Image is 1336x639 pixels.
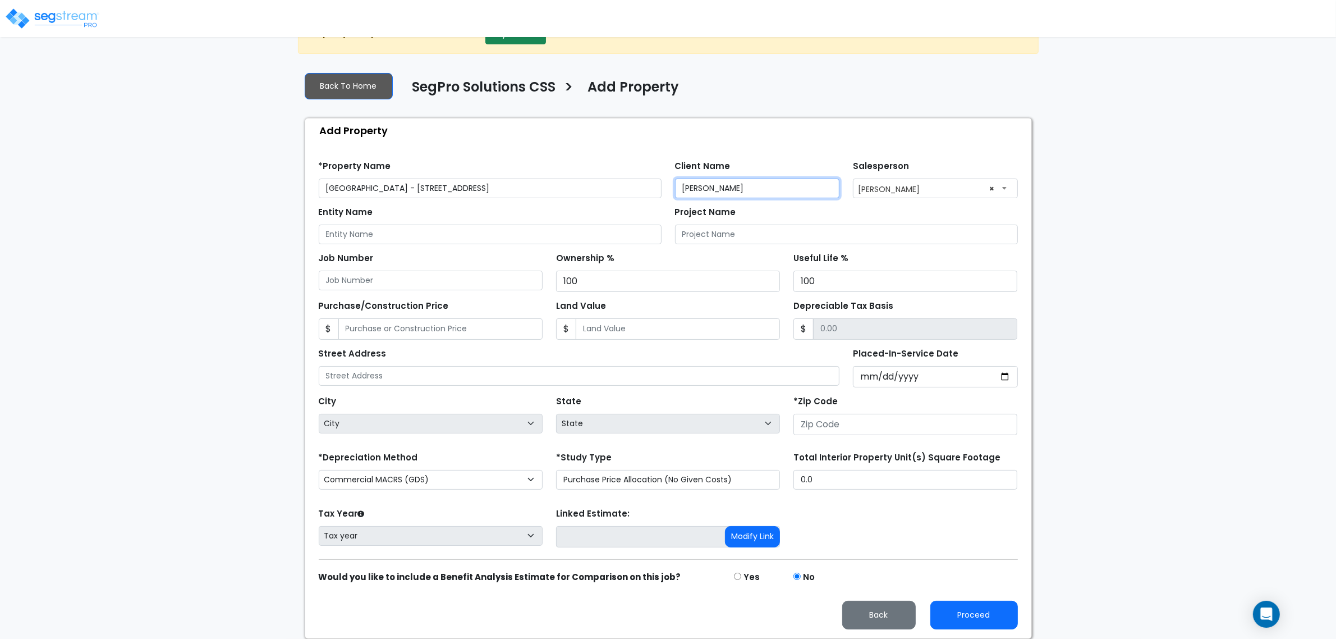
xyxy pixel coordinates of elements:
label: *Study Type [556,451,612,464]
input: Zip Code [793,414,1017,435]
label: Total Interior Property Unit(s) Square Footage [793,451,1000,464]
label: Yes [743,571,760,584]
input: Purchase or Construction Price [338,318,543,340]
label: *Zip Code [793,395,838,408]
input: total square foot [793,470,1017,490]
label: Linked Estimate: [556,508,630,521]
label: Entity Name [319,206,373,219]
input: Street Address [319,366,840,386]
h4: Add Property [588,79,680,98]
input: Job Number [319,271,543,290]
h4: SegPro Solutions CSS [412,79,556,98]
div: Open Intercom Messenger [1253,601,1280,628]
label: Street Address [319,348,387,360]
label: Useful Life % [793,252,848,265]
label: Tax Year [319,508,365,521]
label: Purchase/Construction Price [319,300,449,313]
button: Back [842,601,916,629]
span: $ [793,318,814,340]
a: Add Property [580,79,680,103]
input: Property Name [319,179,662,198]
span: $ [319,318,339,340]
input: Project Name [675,225,1018,244]
label: Salesperson [853,160,909,173]
img: logo_pro_r.png [4,7,100,30]
label: City [319,395,337,408]
a: SegPro Solutions CSS [404,79,556,103]
span: Andrew Oliverson [853,179,1018,198]
label: Ownership % [556,252,614,265]
strong: Would you like to include a Benefit Analysis Estimate for Comparison on this job? [319,571,681,583]
span: Andrew Oliverson [853,179,1017,197]
label: Client Name [675,160,731,173]
label: Project Name [675,206,736,219]
label: No [803,571,815,584]
button: Modify Link [725,526,780,547]
label: *Property Name [319,160,391,173]
input: 0.00 [813,318,1017,340]
label: State [556,395,581,408]
a: Back To Home [305,73,393,99]
input: Useful Life % [793,271,1017,292]
input: Land Value [576,318,780,340]
span: × [990,181,995,197]
label: *Depreciation Method [319,451,418,464]
span: $ [556,318,576,340]
label: Job Number [319,252,374,265]
input: Ownership % [556,271,780,292]
a: Back [833,607,925,621]
label: Land Value [556,300,606,313]
div: Add Property [311,118,1031,143]
label: Depreciable Tax Basis [793,300,893,313]
button: Proceed [930,601,1018,629]
input: Client Name [675,179,840,198]
h3: > [564,78,574,100]
label: Placed-In-Service Date [853,348,958,360]
input: Entity Name [319,225,662,244]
